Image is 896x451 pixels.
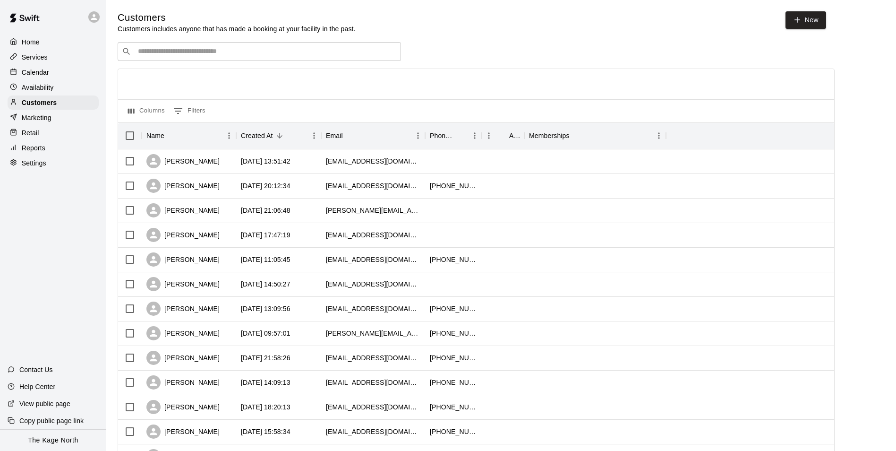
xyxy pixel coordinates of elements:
a: Reports [8,141,99,155]
div: Memberships [529,122,570,149]
div: 2025-09-11 13:51:42 [241,156,290,166]
div: Created At [236,122,321,149]
div: [PERSON_NAME] [146,326,220,340]
div: +17057182977 [430,402,477,412]
div: Email [321,122,425,149]
button: Menu [307,129,321,143]
div: +17053092738 [430,427,477,436]
div: +12892188048 [430,329,477,338]
a: Customers [8,95,99,110]
a: Services [8,50,99,64]
div: 2025-05-08 15:58:34 [241,427,290,436]
div: Name [142,122,236,149]
div: krazyskiier@hotmail.com [326,181,420,191]
p: View public page [19,399,70,408]
p: Home [22,37,40,47]
div: [PERSON_NAME] [146,277,220,291]
div: [PERSON_NAME] [146,252,220,267]
div: Memberships [524,122,666,149]
div: adam.lehmann1@gmail.com [326,329,420,338]
button: Sort [570,129,583,142]
button: Menu [222,129,236,143]
div: [PERSON_NAME] [146,351,220,365]
div: bemister_cecile@hotmail.com [326,304,420,313]
p: Settings [22,158,46,168]
p: Customers includes anyone that has made a booking at your facility in the past. [118,24,356,34]
div: [PERSON_NAME] [146,375,220,390]
div: kevinwhittle88@gmail.com [326,402,420,412]
div: [PERSON_NAME] [146,302,220,316]
button: Menu [482,129,496,143]
p: Marketing [22,113,51,122]
a: Marketing [8,111,99,125]
div: 2025-09-07 21:58:26 [241,353,290,363]
div: 2025-09-09 11:05:45 [241,255,290,264]
div: d33cooper@hotmail.com [326,255,420,264]
button: Sort [343,129,356,142]
div: 2025-09-08 14:50:27 [241,279,290,289]
p: Customers [22,98,57,107]
p: Help Center [19,382,55,391]
div: +14168734618 [430,255,477,264]
div: +19057581676 [430,304,477,313]
div: mo.bap7@live.ca [326,378,420,387]
button: Sort [454,129,468,142]
div: Phone Number [425,122,482,149]
button: Sort [496,129,509,142]
button: Menu [652,129,666,143]
p: Contact Us [19,365,53,374]
div: +17057348087 [430,353,477,363]
div: Name [146,122,164,149]
div: stephensonremax@gmail.com [326,230,420,240]
button: Sort [273,129,286,142]
button: Sort [164,129,178,142]
button: Menu [411,129,425,143]
p: Calendar [22,68,49,77]
a: Availability [8,80,99,95]
div: [PERSON_NAME] [146,179,220,193]
p: The Kage North [28,435,78,445]
div: 2025-09-08 09:57:01 [241,329,290,338]
div: Phone Number [430,122,454,149]
button: Menu [468,129,482,143]
div: Email [326,122,343,149]
a: New [785,11,826,29]
div: [PERSON_NAME] [146,154,220,168]
div: 2025-05-24 18:20:13 [241,402,290,412]
p: Services [22,52,48,62]
p: Retail [22,128,39,138]
div: tkowpak@gmail.com [326,279,420,289]
div: roxanna.osores@gmail.com [326,206,420,215]
div: [PERSON_NAME] [146,425,220,439]
div: epmatte@hotmail.com [326,353,420,363]
p: Availability [22,83,54,92]
a: Retail [8,126,99,140]
a: Calendar [8,65,99,79]
div: +17055005432 [430,181,477,191]
div: +16472070795 [430,378,477,387]
button: Select columns [126,104,167,119]
div: [PERSON_NAME] [146,203,220,217]
div: 2025-09-08 13:09:56 [241,304,290,313]
a: Settings [8,156,99,170]
p: Copy public page link [19,416,84,425]
button: Show filters [171,104,208,119]
div: brettcaswellmusic@gmail.com [326,427,420,436]
a: Home [8,35,99,49]
h5: Customers [118,11,356,24]
p: Reports [22,143,45,153]
div: 2025-09-09 17:47:19 [241,230,290,240]
div: [PERSON_NAME] [146,400,220,414]
div: 2025-09-10 20:12:34 [241,181,290,191]
div: 2025-07-27 14:09:13 [241,378,290,387]
div: Search customers by name or email [118,42,401,61]
div: Age [509,122,520,149]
